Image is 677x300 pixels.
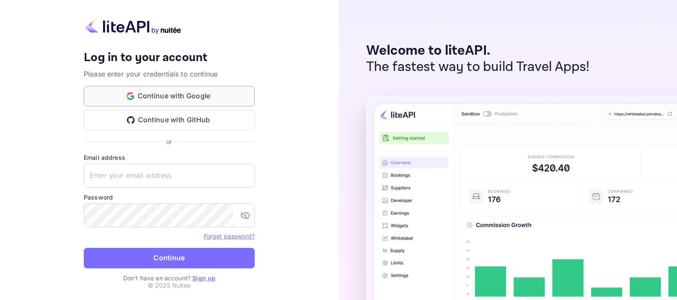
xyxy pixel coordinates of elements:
a: Sign up [192,274,215,282]
p: © 2025 Nuitee [148,281,191,290]
p: The fastest way to build Travel Apps! [366,59,590,75]
button: Continue with GitHub [84,110,255,130]
p: Welcome to liteAPI. [366,43,590,59]
a: Forget password? [204,232,255,240]
button: Continue [84,248,255,268]
button: toggle password visibility [237,207,254,224]
p: Please enter your credentials to continue [84,69,255,79]
button: Continue with Google [84,86,255,106]
p: Don't have an account? [84,274,255,282]
label: Email address [84,153,255,162]
input: Enter your email address [84,164,255,188]
p: or [166,137,172,146]
img: liteapi [84,18,182,34]
h4: Log in to your account [84,50,255,65]
label: Password [84,193,255,202]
